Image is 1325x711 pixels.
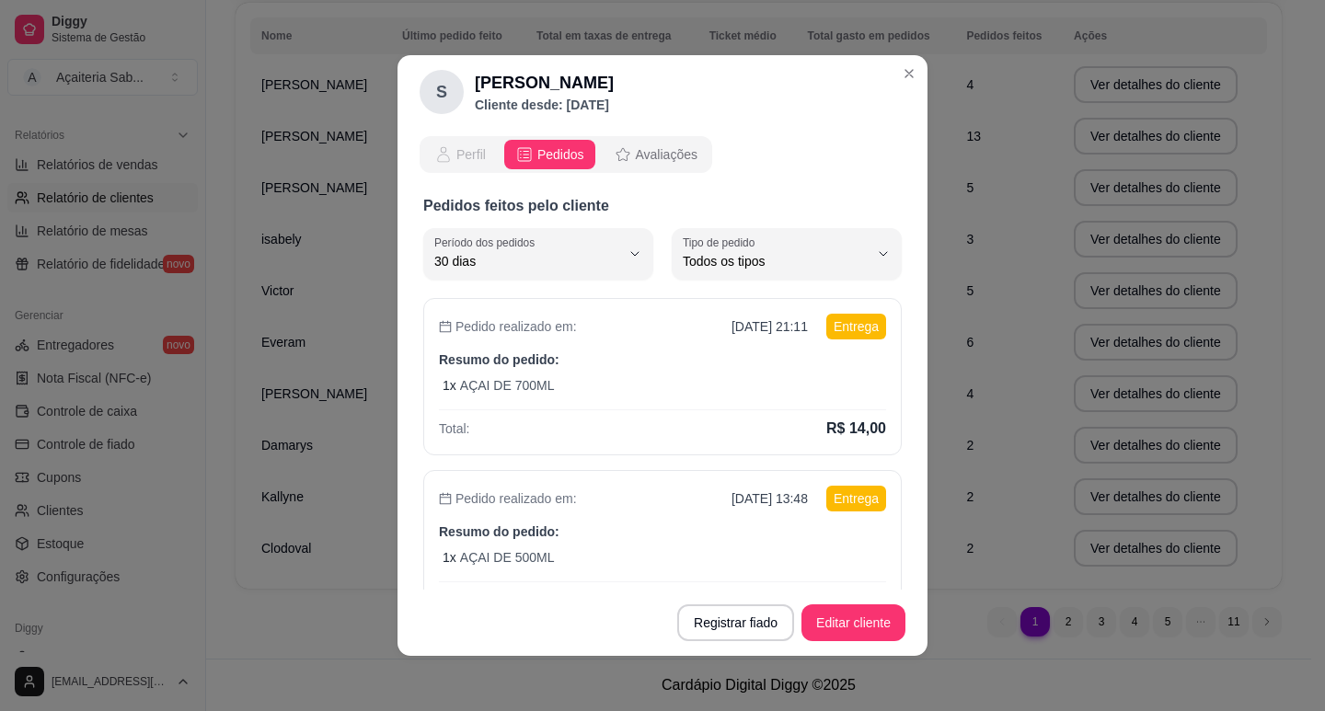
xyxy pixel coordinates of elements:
[443,548,456,567] p: 1 x
[423,228,653,280] button: Período dos pedidos30 dias
[683,252,869,270] span: Todos os tipos
[683,235,761,250] label: Tipo de pedido
[677,604,794,641] button: Registrar fiado
[420,70,464,114] div: S
[439,419,469,438] p: Total:
[439,350,886,369] p: Resumo do pedido:
[475,96,614,114] p: Cliente desde: [DATE]
[537,145,584,164] span: Pedidos
[460,376,555,395] p: AÇAI DE 700ML
[439,489,577,508] p: Pedido realizado em:
[439,317,577,336] p: Pedido realizado em:
[420,136,905,173] div: opções
[423,195,902,217] p: Pedidos feitos pelo cliente
[826,486,886,511] p: Entrega
[460,548,555,567] p: AÇAI DE 500ML
[801,604,905,641] button: Editar cliente
[434,235,541,250] label: Período dos pedidos
[672,228,902,280] button: Tipo de pedidoTodos os tipos
[894,59,924,88] button: Close
[826,314,886,339] p: Entrega
[636,145,697,164] span: Avaliações
[439,522,886,541] p: Resumo do pedido:
[826,418,886,440] p: R$ 14,00
[456,145,486,164] span: Perfil
[732,317,808,336] p: [DATE] 21:11
[439,320,452,333] span: calendar
[732,489,808,508] p: [DATE] 13:48
[443,376,456,395] p: 1 x
[439,492,452,505] span: calendar
[475,70,614,96] h2: [PERSON_NAME]
[434,252,620,270] span: 30 dias
[420,136,712,173] div: opções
